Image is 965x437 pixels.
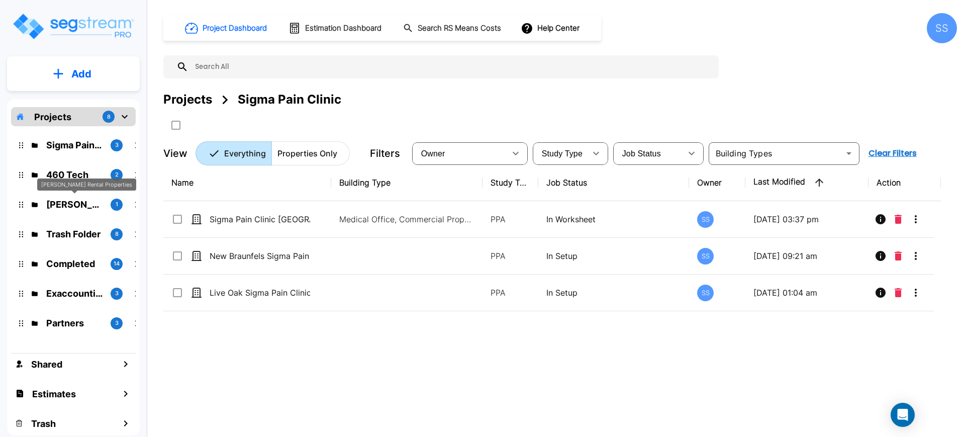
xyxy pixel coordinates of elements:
[210,250,310,262] p: New Braunfels Sigma Pain Clinic
[622,149,661,158] span: Job Status
[421,149,445,158] span: Owner
[906,246,926,266] button: More-Options
[238,91,341,109] div: Sigma Pain Clinic
[203,23,267,34] h1: Project Dashboard
[712,146,840,160] input: Building Types
[181,17,272,39] button: Project Dashboard
[546,213,682,225] p: In Worksheet
[32,387,76,401] h1: Estimates
[271,141,350,165] button: Properties Only
[331,164,482,201] th: Building Type
[115,319,119,327] p: 3
[546,250,682,262] p: In Setup
[224,147,266,159] p: Everything
[906,283,926,303] button: More-Options
[519,19,584,38] button: Help Center
[210,213,310,225] p: Sigma Pain Clinic [GEOGRAPHIC_DATA]
[46,316,103,330] p: Partners
[891,283,906,303] button: Delete
[891,209,906,229] button: Delete
[34,110,71,124] p: Projects
[891,403,915,427] div: Open Intercom Messenger
[399,19,507,38] button: Search RS Means Costs
[753,250,860,262] p: [DATE] 09:21 am
[615,139,682,167] div: Select
[864,143,921,163] button: Clear Filters
[871,246,891,266] button: Info
[46,198,103,211] p: McLane Rental Properties
[891,246,906,266] button: Delete
[46,168,103,182] p: 460 Tech
[31,417,56,430] h1: Trash
[906,209,926,229] button: More-Options
[107,113,111,121] p: 8
[546,287,682,299] p: In Setup
[418,23,501,34] h1: Search RS Means Costs
[31,358,62,371] h1: Shared
[46,257,103,271] p: Completed
[491,250,530,262] p: PPA
[284,18,387,39] button: Estimation Dashboard
[71,66,91,81] p: Add
[305,23,381,34] h1: Estimation Dashboard
[163,146,187,161] p: View
[689,164,745,201] th: Owner
[871,283,891,303] button: Info
[542,149,583,158] span: Study Type
[753,213,860,225] p: [DATE] 03:37 pm
[196,141,350,165] div: Platform
[115,170,119,179] p: 2
[115,289,119,298] p: 3
[188,55,714,78] input: Search All
[414,139,506,167] div: Select
[12,12,135,41] img: Logo
[491,213,530,225] p: PPA
[871,209,891,229] button: Info
[697,285,714,301] div: SS
[37,179,136,191] div: [PERSON_NAME] Rental Properties
[753,287,860,299] p: [DATE] 01:04 am
[115,141,119,149] p: 3
[46,287,103,300] p: Exaccountic Test Folder
[339,213,475,225] p: Medical Office, Commercial Property Site
[842,146,856,160] button: Open
[697,248,714,265] div: SS
[163,91,212,109] div: Projects
[163,164,331,201] th: Name
[7,59,140,89] button: Add
[868,164,941,201] th: Action
[370,146,400,161] p: Filters
[538,164,690,201] th: Job Status
[927,13,957,43] div: SS
[196,141,272,165] button: Everything
[210,287,310,299] p: Live Oak Sigma Pain Clinic
[166,115,186,135] button: SelectAll
[46,138,103,152] p: Sigma Pain Clinic
[114,259,120,268] p: 14
[745,164,868,201] th: Last Modified
[277,147,337,159] p: Properties Only
[46,227,103,241] p: Trash Folder
[535,139,586,167] div: Select
[482,164,538,201] th: Study Type
[115,230,119,238] p: 8
[491,287,530,299] p: PPA
[116,200,118,209] p: 1
[697,211,714,228] div: SS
